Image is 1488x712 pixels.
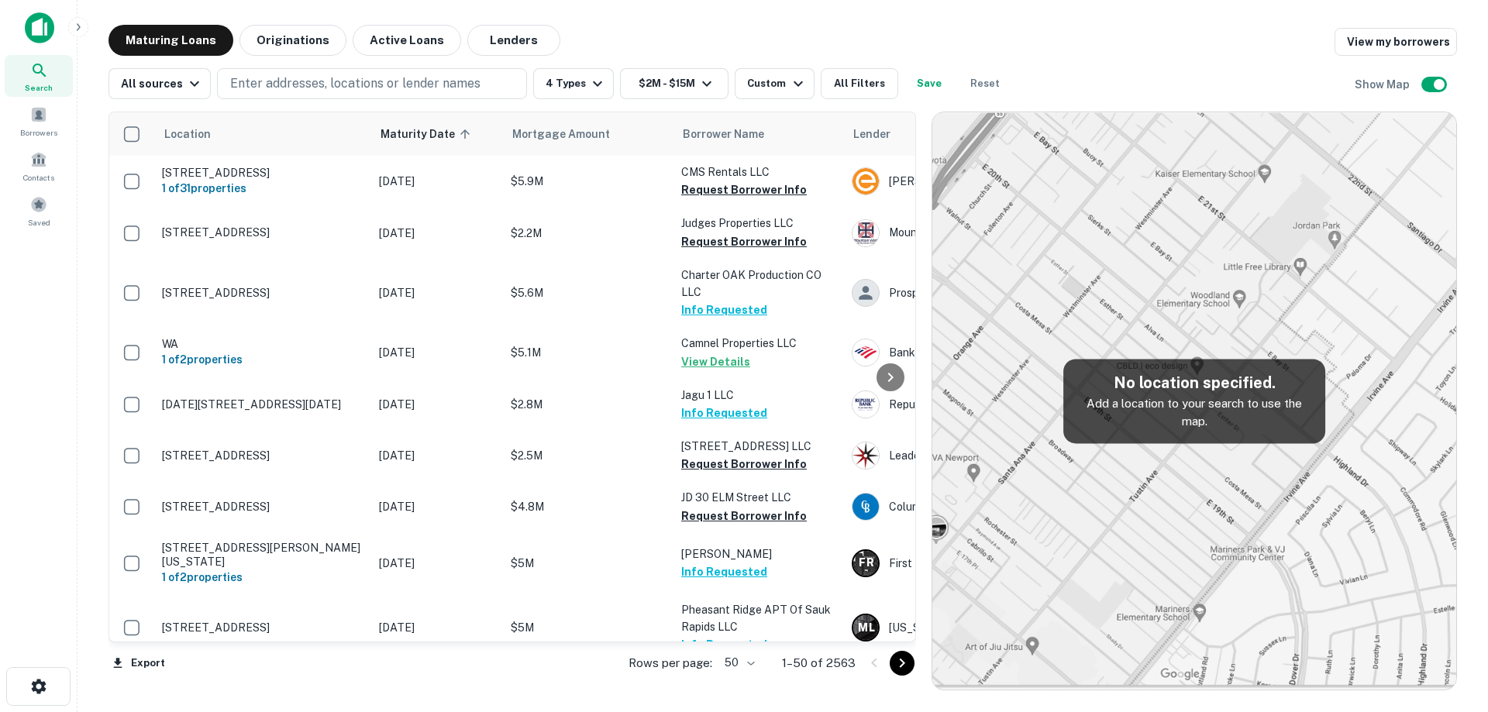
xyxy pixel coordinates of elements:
[852,549,1084,577] div: First Republic Mortgage CO
[821,68,898,99] button: All Filters
[681,301,767,319] button: Info Requested
[681,215,836,232] p: Judges Properties LLC
[379,498,495,515] p: [DATE]
[1335,28,1457,56] a: View my borrowers
[108,25,233,56] button: Maturing Loans
[162,351,363,368] h6: 1 of 2 properties
[853,125,890,143] span: Lender
[230,74,480,93] p: Enter addresses, locations or lender names
[162,621,363,635] p: [STREET_ADDRESS]
[353,25,461,56] button: Active Loans
[162,286,363,300] p: [STREET_ADDRESS]
[162,500,363,514] p: [STREET_ADDRESS]
[747,74,807,93] div: Custom
[533,68,614,99] button: 4 Types
[681,438,836,455] p: [STREET_ADDRESS] LLC
[852,493,1084,521] div: Columbia Bank
[239,25,346,56] button: Originations
[5,190,73,232] a: Saved
[121,74,204,93] div: All sources
[681,545,836,562] p: [PERSON_NAME]
[5,55,73,97] a: Search
[681,267,836,301] p: Charter OAK Production CO LLC
[379,619,495,636] p: [DATE]
[162,166,363,180] p: [STREET_ADDRESS]
[1076,371,1313,394] h5: No location specified.
[20,126,57,139] span: Borrowers
[852,494,879,520] img: picture
[852,168,879,194] img: picture
[620,68,728,99] button: $2M - $15M
[852,339,879,366] img: picture
[932,112,1456,690] img: map-placeholder.webp
[162,337,363,351] p: WA
[28,216,50,229] span: Saved
[629,654,712,672] p: Rows per page:
[511,396,666,413] p: $2.8M
[379,344,495,361] p: [DATE]
[511,344,666,361] p: $5.1M
[844,112,1092,156] th: Lender
[681,601,836,635] p: Pheasant Ridge APT Of Sauk Rapids LLC
[852,279,1084,307] div: Prosperity Bancshares INC
[511,498,666,515] p: $4.8M
[858,620,874,636] p: M L
[108,652,169,675] button: Export
[852,442,879,469] img: picture
[681,387,836,404] p: Jagu 1 LLC
[25,12,54,43] img: capitalize-icon.png
[512,125,630,143] span: Mortgage Amount
[379,173,495,190] p: [DATE]
[162,569,363,586] h6: 1 of 2 properties
[217,68,527,99] button: Enter addresses, locations or lender names
[23,171,54,184] span: Contacts
[681,181,807,199] button: Request Borrower Info
[154,112,371,156] th: Location
[718,652,757,674] div: 50
[681,335,836,352] p: Camnel Properties LLC
[162,225,363,239] p: [STREET_ADDRESS]
[511,173,666,190] p: $5.9M
[681,635,767,654] button: Info Requested
[681,507,807,525] button: Request Borrower Info
[162,449,363,463] p: [STREET_ADDRESS]
[735,68,814,99] button: Custom
[673,112,844,156] th: Borrower Name
[859,555,873,571] p: F R
[852,219,1084,247] div: Mountain West Small Business Finance
[379,555,495,572] p: [DATE]
[162,180,363,197] h6: 1 of 31 properties
[511,284,666,301] p: $5.6M
[5,145,73,187] a: Contacts
[681,404,767,422] button: Info Requested
[511,447,666,464] p: $2.5M
[681,163,836,181] p: CMS Rentals LLC
[379,284,495,301] p: [DATE]
[5,100,73,142] a: Borrowers
[379,396,495,413] p: [DATE]
[1410,588,1488,662] iframe: Chat Widget
[379,225,495,242] p: [DATE]
[164,125,211,143] span: Location
[782,654,856,672] p: 1–50 of 2563
[852,442,1084,470] div: Leader Bank
[1355,76,1412,93] h6: Show Map
[467,25,560,56] button: Lenders
[681,232,807,251] button: Request Borrower Info
[1076,394,1313,431] p: Add a location to your search to use the map.
[852,220,879,246] img: picture
[511,619,666,636] p: $5M
[381,125,475,143] span: Maturity Date
[108,68,211,99] button: All sources
[852,167,1084,195] div: [PERSON_NAME] Bank
[852,339,1084,366] div: Bank Of America
[890,651,914,676] button: Go to next page
[511,225,666,242] p: $2.2M
[681,455,807,473] button: Request Borrower Info
[904,68,954,99] button: Save your search to get updates of matches that match your search criteria.
[852,391,879,418] img: picture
